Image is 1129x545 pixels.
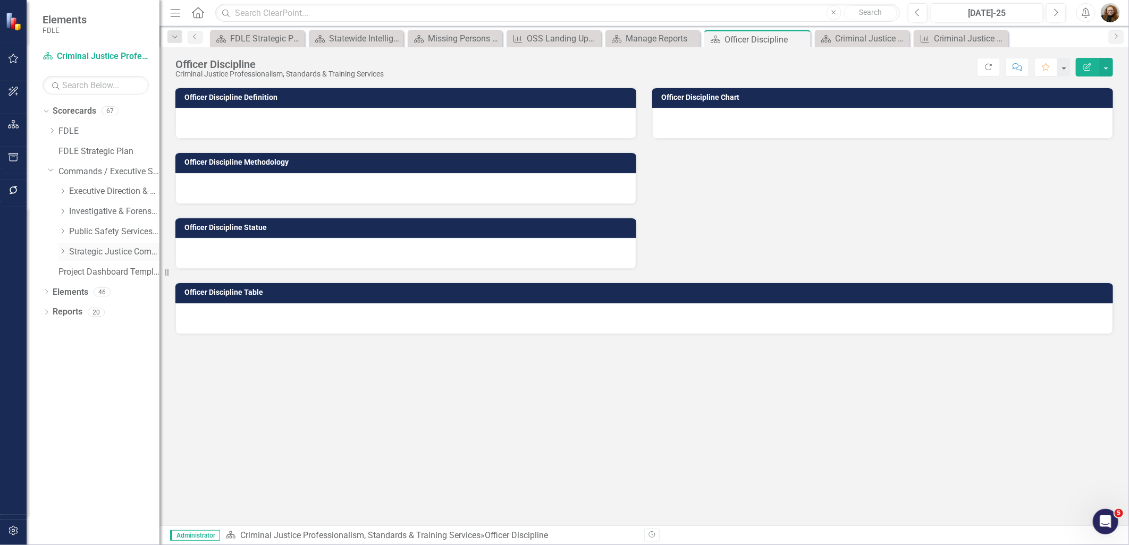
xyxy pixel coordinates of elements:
a: Missing Persons & Offender Enforcement Landing Page [410,32,500,45]
button: [DATE]-25 [931,3,1043,22]
div: 46 [94,287,111,296]
div: Manage Reports [626,32,697,45]
a: Project Dashboard Template [58,266,159,278]
h3: Officer Discipline Definition [184,93,631,101]
div: » [225,530,636,542]
a: Scorecards [53,105,96,117]
div: [DATE]-25 [934,7,1040,20]
input: Search ClearPoint... [215,4,900,22]
a: Elements [53,286,88,299]
iframe: Intercom live chat [1093,509,1118,534]
a: Criminal Justice Professionalism, Standards & Training Services [240,530,481,540]
a: Strategic Justice Command [69,246,159,258]
a: Executive Direction & Business Support [69,185,159,198]
a: Investigative & Forensic Services Command [69,206,159,218]
span: Administrator [170,530,220,541]
div: OSS Landing Updater [527,32,599,45]
small: FDLE [43,26,87,35]
h3: Officer Discipline Statue [184,224,631,232]
a: Criminal Justice Professionalism, Standards & Training Services Landing Page [818,32,907,45]
a: FDLE [58,125,159,138]
img: ClearPoint Strategy [5,12,24,31]
span: Search [859,8,882,16]
button: Search [844,5,897,20]
div: Officer Discipline [724,33,808,46]
a: Criminal Justice Professionalism, Standards & Training Services Landing Updater [916,32,1006,45]
div: Criminal Justice Professionalism, Standards & Training Services Landing Page [835,32,907,45]
div: FDLE Strategic Plan [230,32,302,45]
h3: Officer Discipline Table [184,288,1108,296]
a: Manage Reports [608,32,697,45]
h3: Officer Discipline Methodology [184,158,631,166]
span: 5 [1115,509,1123,517]
div: 67 [102,107,119,116]
a: Statewide Intelligence Landing Page [311,32,401,45]
a: Public Safety Services Command [69,226,159,238]
div: Criminal Justice Professionalism, Standards & Training Services [175,70,384,78]
span: Elements [43,13,87,26]
div: Missing Persons & Offender Enforcement Landing Page [428,32,500,45]
a: FDLE Strategic Plan [58,146,159,158]
a: Reports [53,306,82,318]
h3: Officer Discipline Chart [661,93,1108,101]
a: Commands / Executive Support Branch [58,166,159,178]
div: Officer Discipline [485,530,548,540]
div: Criminal Justice Professionalism, Standards & Training Services Landing Updater [934,32,1006,45]
div: Statewide Intelligence Landing Page [329,32,401,45]
img: Jennifer Siddoway [1101,3,1120,22]
div: 20 [88,308,105,317]
div: Officer Discipline [175,58,384,70]
a: OSS Landing Updater [509,32,599,45]
input: Search Below... [43,76,149,95]
a: Criminal Justice Professionalism, Standards & Training Services [43,50,149,63]
a: FDLE Strategic Plan [213,32,302,45]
